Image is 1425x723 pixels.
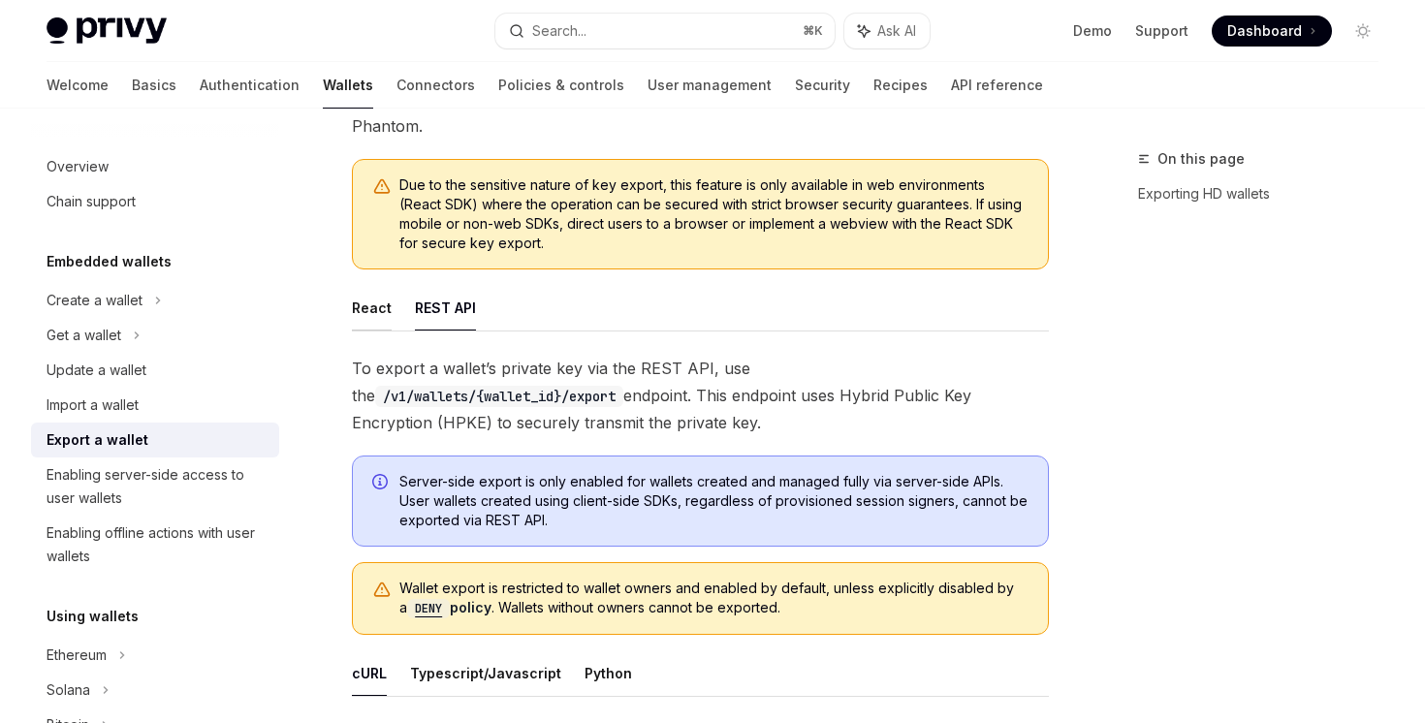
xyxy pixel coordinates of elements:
button: REST API [415,285,476,330]
svg: Warning [372,581,392,600]
span: Ask AI [877,21,916,41]
code: /v1/wallets/{wallet_id}/export [375,386,623,407]
a: API reference [951,62,1043,109]
a: Support [1135,21,1188,41]
div: Chain support [47,190,136,213]
div: Export a wallet [47,428,148,452]
span: To export a wallet’s private key via the REST API, use the endpoint. This endpoint uses Hybrid Pu... [352,355,1049,436]
button: Python [585,650,632,696]
div: Enabling server-side access to user wallets [47,463,268,510]
a: Enabling server-side access to user wallets [31,457,279,516]
code: DENY [407,599,450,618]
svg: Warning [372,177,392,197]
div: Overview [47,155,109,178]
div: Solana [47,678,90,702]
span: Server-side export is only enabled for wallets created and managed fully via server-side APIs. Us... [399,472,1029,530]
a: Enabling offline actions with user wallets [31,516,279,574]
div: Search... [532,19,586,43]
button: Search...⌘K [495,14,834,48]
a: User management [648,62,772,109]
a: Overview [31,149,279,184]
a: Wallets [323,62,373,109]
div: Get a wallet [47,324,121,347]
button: Toggle dark mode [1347,16,1378,47]
img: light logo [47,17,167,45]
a: Welcome [47,62,109,109]
button: cURL [352,650,387,696]
a: Dashboard [1212,16,1332,47]
div: Import a wallet [47,393,139,417]
div: Create a wallet [47,289,142,312]
a: Export a wallet [31,423,279,457]
a: Demo [1073,21,1112,41]
div: Enabling offline actions with user wallets [47,521,268,568]
a: Basics [132,62,176,109]
a: DENYpolicy [407,599,491,615]
div: Ethereum [47,644,107,667]
span: Due to the sensitive nature of key export, this feature is only available in web environments (Re... [399,175,1029,253]
button: React [352,285,392,330]
button: Typescript/Javascript [410,650,561,696]
svg: Info [372,474,392,493]
button: Ask AI [844,14,930,48]
a: Policies & controls [498,62,624,109]
a: Import a wallet [31,388,279,423]
span: Dashboard [1227,21,1302,41]
a: Chain support [31,184,279,219]
a: Authentication [200,62,300,109]
span: ⌘ K [803,23,823,39]
a: Exporting HD wallets [1138,178,1394,209]
a: Update a wallet [31,353,279,388]
span: On this page [1157,147,1245,171]
a: Connectors [396,62,475,109]
a: Security [795,62,850,109]
div: Update a wallet [47,359,146,382]
h5: Using wallets [47,605,139,628]
h5: Embedded wallets [47,250,172,273]
span: Wallet export is restricted to wallet owners and enabled by default, unless explicitly disabled b... [399,579,1029,618]
a: Recipes [873,62,928,109]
